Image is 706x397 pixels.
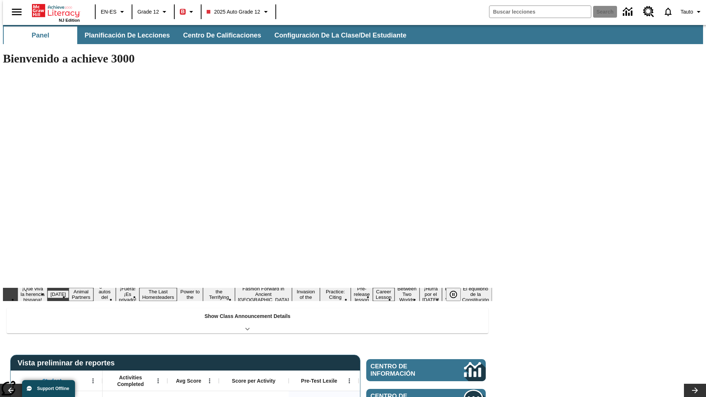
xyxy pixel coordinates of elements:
[98,5,129,18] button: Language: EN-ES, Selecciona un idioma
[79,26,176,44] button: Planificación de lecciones
[59,18,80,22] span: NJ Edition
[183,31,261,40] span: Centro de calificaciones
[139,288,177,301] button: Slide 6 The Last Homesteaders
[639,2,659,22] a: Centro de recursos, Se abrirá en una pestaña nueva.
[204,5,273,18] button: Class: 2025 Auto Grade 12, Selecciona una clase
[135,5,172,18] button: Grado: Grade 12, Elige un grado
[116,285,139,304] button: Slide 5 ¡Fuera! ¡Es privado!
[344,375,355,386] button: Abrir menú
[618,2,639,22] a: Centro de información
[301,378,338,384] span: Pre-Test Lexile
[459,285,492,304] button: Slide 17 El equilibrio de la Constitución
[371,363,439,378] span: Centro de información
[177,26,267,44] button: Centro de calificaciones
[32,31,49,40] span: Panel
[32,3,80,22] div: Portada
[177,5,199,18] button: Boost El color de la clase es rojo. Cambiar el color de la clase.
[446,288,461,301] button: Pausar
[320,282,351,307] button: Slide 11 Mixed Practice: Citing Evidence
[268,26,412,44] button: Configuración de la clase/del estudiante
[93,282,116,307] button: Slide 4 ¿Los autos del futuro?
[446,288,468,301] div: Pausar
[659,2,678,21] a: Notificaciones
[101,8,117,16] span: EN-ES
[292,282,320,307] button: Slide 10 The Invasion of the Free CD
[395,285,420,304] button: Slide 14 Between Two Worlds
[181,7,185,16] span: B
[373,288,395,301] button: Slide 13 Career Lesson
[681,8,693,16] span: Tauto
[420,285,442,304] button: Slide 15 ¡Hurra por el Día de la Constitución!
[489,6,591,18] input: search field
[32,3,80,18] a: Portada
[232,378,276,384] span: Score per Activity
[42,378,61,384] span: Student
[684,384,706,397] button: Carrusel de lecciones, seguir
[204,375,215,386] button: Abrir menú
[204,312,290,320] p: Show Class Announcement Details
[442,285,459,304] button: Slide 16 Point of View
[3,52,492,65] h1: Bienvenido a achieve 3000
[3,25,703,44] div: Subbarra de navegación
[47,290,69,298] button: Slide 2 Día del Trabajo
[7,308,488,333] div: Show Class Announcement Details
[235,285,292,304] button: Slide 9 Fashion Forward in Ancient Rome
[207,8,260,16] span: 2025 Auto Grade 12
[153,375,164,386] button: Abrir menú
[366,359,486,381] a: Centro de información
[351,285,373,304] button: Slide 12 Pre-release lesson
[3,26,413,44] div: Subbarra de navegación
[4,26,77,44] button: Panel
[106,374,155,387] span: Activities Completed
[69,288,93,301] button: Slide 3 Animal Partners
[88,375,99,386] button: Abrir menú
[37,386,69,391] span: Support Offline
[274,31,406,40] span: Configuración de la clase/del estudiante
[6,1,28,23] button: Abrir el menú lateral
[138,8,159,16] span: Grade 12
[678,5,706,18] button: Perfil/Configuración
[18,285,47,304] button: Slide 1 ¡Qué viva la herencia hispana!
[18,359,118,367] span: Vista preliminar de reportes
[22,380,75,397] button: Support Offline
[203,282,235,307] button: Slide 8 Attack of the Terrifying Tomatoes
[85,31,170,40] span: Planificación de lecciones
[176,378,201,384] span: Avg Score
[177,282,203,307] button: Slide 7 Solar Power to the People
